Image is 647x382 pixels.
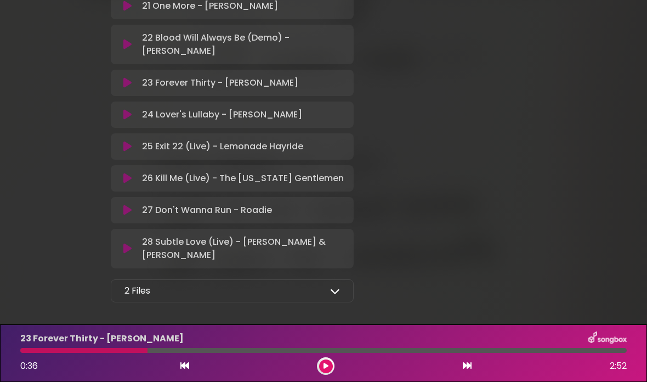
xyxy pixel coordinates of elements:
[142,31,347,58] p: 22 Blood Will Always Be (Demo) - [PERSON_NAME]
[588,332,627,346] img: songbox-logo-white.png
[142,204,272,217] p: 27 Don't Wanna Run - Roadie
[20,332,184,345] p: 23 Forever Thirty - [PERSON_NAME]
[142,140,303,153] p: 25 Exit 22 (Live) - Lemonade Hayride
[142,108,302,121] p: 24 Lover's Lullaby - [PERSON_NAME]
[124,284,150,297] p: 2 Files
[142,172,344,185] p: 26 Kill Me (Live) - The [US_STATE] Gentlemen
[142,235,347,262] p: 28 Subtle Love (Live) - [PERSON_NAME] & [PERSON_NAME]
[142,76,298,89] p: 23 Forever Thirty - [PERSON_NAME]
